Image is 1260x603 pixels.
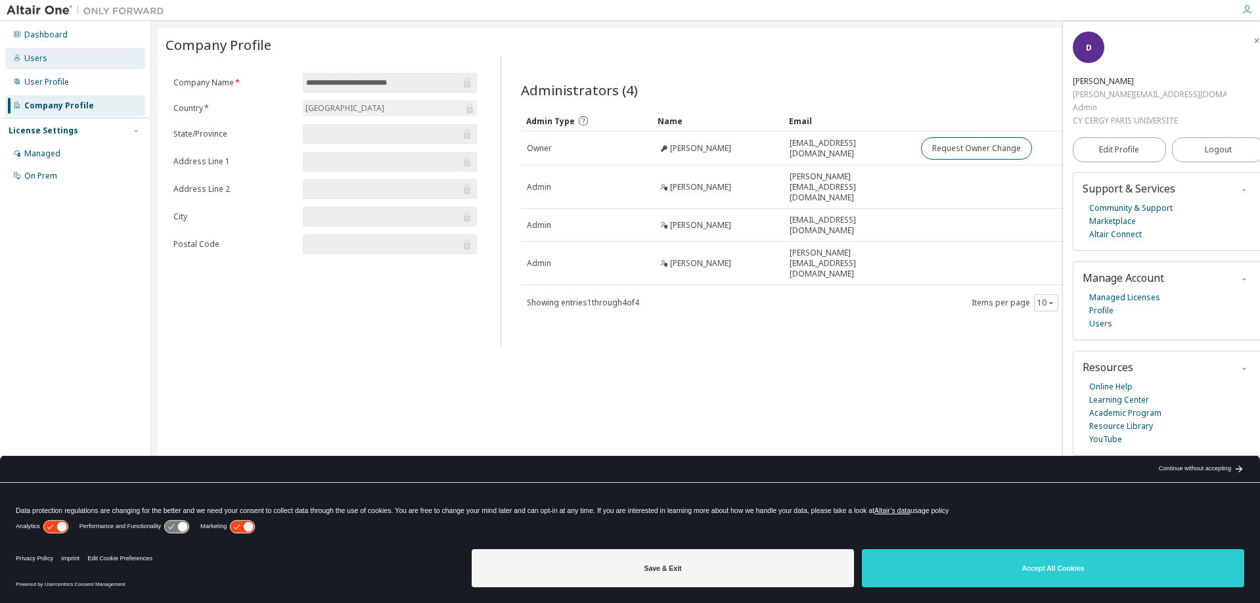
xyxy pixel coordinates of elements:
[173,239,295,250] label: Postal Code
[527,258,551,269] span: Admin
[173,156,295,167] label: Address Line 1
[521,81,638,99] span: Administrators (4)
[670,143,731,154] span: [PERSON_NAME]
[921,137,1032,160] button: Request Owner Change
[166,35,271,54] span: Company Profile
[670,220,731,231] span: [PERSON_NAME]
[1089,407,1161,420] a: Academic Program
[670,258,731,269] span: [PERSON_NAME]
[1089,202,1173,215] a: Community & Support
[1089,393,1149,407] a: Learning Center
[1089,291,1160,304] a: Managed Licenses
[173,129,295,139] label: State/Province
[527,220,551,231] span: Admin
[1073,75,1226,88] div: Didier Laumond
[526,116,575,127] span: Admin Type
[1089,215,1136,228] a: Marketplace
[304,101,386,116] div: [GEOGRAPHIC_DATA]
[173,212,295,222] label: City
[527,182,551,192] span: Admin
[173,103,295,114] label: Country
[173,78,295,88] label: Company Name
[1089,317,1112,330] a: Users
[9,125,78,136] div: License Settings
[789,110,910,131] div: Email
[1083,181,1175,196] span: Support & Services
[790,138,909,159] span: [EMAIL_ADDRESS][DOMAIN_NAME]
[303,100,477,116] div: [GEOGRAPHIC_DATA]
[527,297,639,308] span: Showing entries 1 through 4 of 4
[1099,145,1139,155] span: Edit Profile
[1089,433,1122,446] a: YouTube
[790,215,909,236] span: [EMAIL_ADDRESS][DOMAIN_NAME]
[24,148,60,159] div: Managed
[1086,42,1092,53] span: D
[658,110,778,131] div: Name
[24,30,68,40] div: Dashboard
[1089,380,1133,393] a: Online Help
[1089,304,1114,317] a: Profile
[1089,228,1142,241] a: Altair Connect
[670,182,731,192] span: [PERSON_NAME]
[173,184,295,194] label: Address Line 2
[1083,360,1133,374] span: Resources
[1073,101,1226,114] div: Admin
[7,4,171,17] img: Altair One
[1089,420,1153,433] a: Resource Library
[24,171,57,181] div: On Prem
[1037,298,1055,308] button: 10
[790,171,909,203] span: [PERSON_NAME][EMAIL_ADDRESS][DOMAIN_NAME]
[1073,137,1166,162] a: Edit Profile
[790,248,909,279] span: [PERSON_NAME][EMAIL_ADDRESS][DOMAIN_NAME]
[24,100,94,111] div: Company Profile
[1073,114,1226,127] div: CY CERGY PARIS UNIVERSITE
[1073,88,1226,101] div: [PERSON_NAME][EMAIL_ADDRESS][DOMAIN_NAME]
[1205,143,1232,156] span: Logout
[527,143,552,154] span: Owner
[1083,271,1164,285] span: Manage Account
[24,77,69,87] div: User Profile
[972,294,1058,311] span: Items per page
[24,53,47,64] div: Users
